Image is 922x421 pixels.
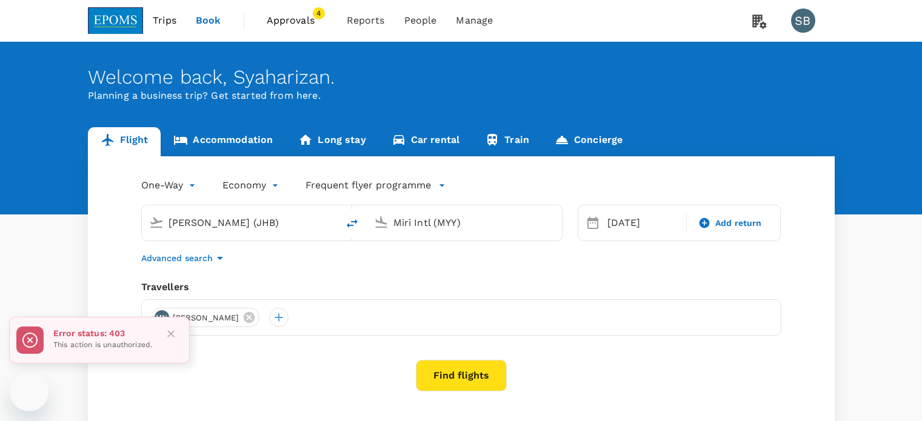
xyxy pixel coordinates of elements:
[141,280,781,294] div: Travellers
[88,7,144,34] img: EPOMS SDN BHD
[416,360,507,391] button: Find flights
[222,176,281,195] div: Economy
[542,127,635,156] a: Concierge
[347,13,385,28] span: Reports
[141,176,198,195] div: One-Way
[162,325,180,343] button: Close
[152,308,260,327] div: MN[PERSON_NAME]
[456,13,493,28] span: Manage
[155,310,169,325] div: MN
[379,127,473,156] a: Car rental
[169,213,312,232] input: Depart from
[313,7,325,19] span: 4
[329,221,332,224] button: Open
[306,178,446,193] button: Frequent flyer programme
[141,251,227,265] button: Advanced search
[267,13,327,28] span: Approvals
[554,221,556,224] button: Open
[53,327,152,339] p: Error status: 403
[472,127,542,156] a: Train
[88,127,161,156] a: Flight
[88,66,835,88] div: Welcome back , Syaharizan .
[153,13,176,28] span: Trips
[286,127,378,156] a: Long stay
[196,13,221,28] span: Book
[393,213,537,232] input: Going to
[404,13,437,28] span: People
[306,178,431,193] p: Frequent flyer programme
[603,211,684,235] div: [DATE]
[791,8,815,33] div: SB
[165,312,247,324] span: [PERSON_NAME]
[715,217,762,230] span: Add return
[53,339,152,351] p: This action is unauthorized.
[161,127,286,156] a: Accommodation
[338,209,367,238] button: delete
[10,373,48,411] iframe: Button to launch messaging window
[88,88,835,103] p: Planning a business trip? Get started from here.
[141,252,213,264] p: Advanced search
